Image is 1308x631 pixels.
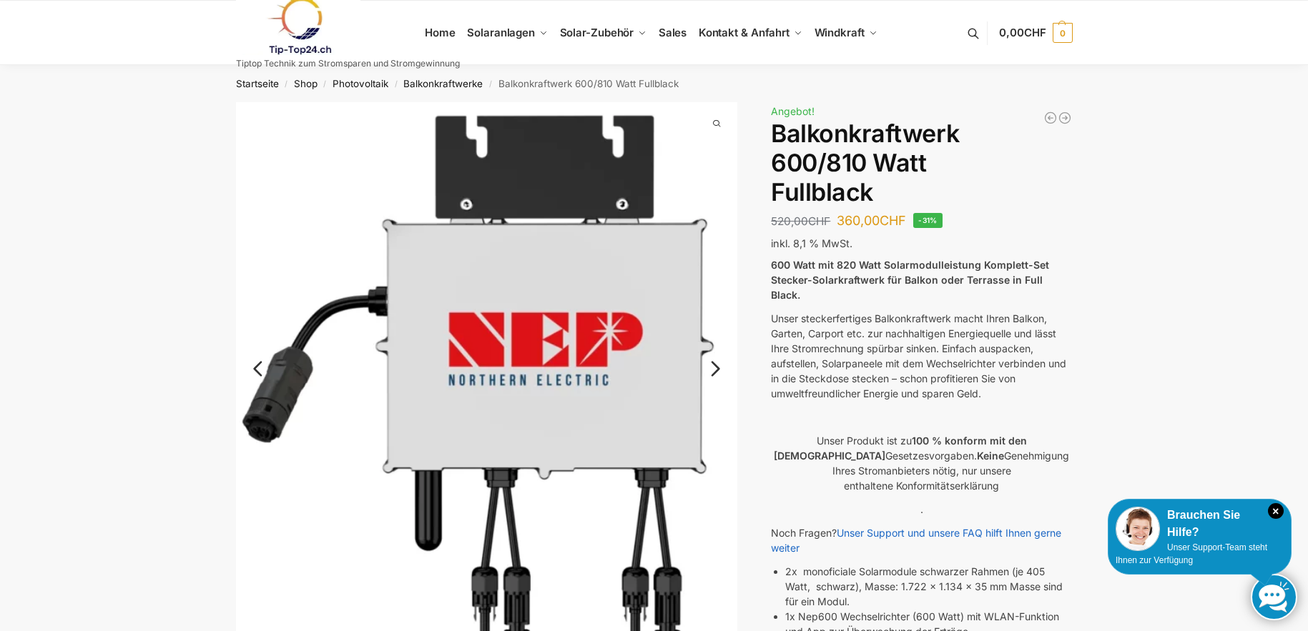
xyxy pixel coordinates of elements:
[699,26,790,39] span: Kontakt & Anfahrt
[999,26,1046,39] span: 0,00
[880,213,906,228] span: CHF
[771,525,1072,555] p: Noch Fragen?
[771,311,1072,401] p: Unser steckerfertiges Balkonkraftwerk macht Ihren Balkon, Garten, Carport etc. zur nachhaltigen E...
[483,79,498,90] span: /
[737,102,1239,418] img: Balkonkraftwerk 600/810 Watt Fullblack 9
[999,11,1072,54] a: 0,00CHF 0
[388,79,403,90] span: /
[1116,507,1284,541] div: Brauchen Sie Hilfe?
[771,119,1072,207] h1: Balkonkraftwerk 600/810 Watt Fullblack
[467,26,535,39] span: Solaranlagen
[1024,26,1046,39] span: CHF
[554,1,652,65] a: Solar-Zubehör
[1268,503,1284,519] i: Schließen
[771,527,1061,554] a: Unser Support und unsere FAQ hilft Ihnen gerne weiter
[1116,507,1160,551] img: Customer service
[692,1,808,65] a: Kontakt & Anfahrt
[837,213,906,228] bdi: 360,00
[333,78,388,89] a: Photovoltaik
[771,502,1072,517] p: .
[294,78,318,89] a: Shop
[1053,23,1073,43] span: 0
[771,259,1049,301] strong: 600 Watt mit 820 Watt Solarmodulleistung Komplett-Set Stecker-Solarkraftwerk für Balkon oder Terr...
[771,433,1072,493] p: Unser Produkt ist zu Gesetzesvorgaben. Genehmigung Ihres Stromanbieters nötig, nur unsere enthalt...
[1116,542,1267,565] span: Unser Support-Team steht Ihnen zur Verfügung
[977,449,1004,462] strong: Keine
[659,26,687,39] span: Sales
[318,79,333,90] span: /
[771,214,830,228] bdi: 520,00
[771,237,852,249] span: inkl. 8,1 % MwSt.
[771,105,815,117] span: Angebot!
[403,78,483,89] a: Balkonkraftwerke
[652,1,692,65] a: Sales
[808,214,830,228] span: CHF
[774,434,1027,462] strong: 100 % konform mit den [DEMOGRAPHIC_DATA]
[1043,111,1058,125] a: Balkonkraftwerk 445/600 Watt Bificial
[913,213,943,228] span: -31%
[210,65,1098,102] nav: Breadcrumb
[785,564,1072,609] li: 2x monoficiale Solarmodule schwarzer Rahmen (je 405 Watt, schwarz), Masse: 1.722 x 1.134 x 35 mm ...
[236,59,460,68] p: Tiptop Technik zum Stromsparen und Stromgewinnung
[1058,111,1072,125] a: 890/600 Watt Solarkraftwerk + 2,7 KW Batteriespeicher Genehmigungsfrei
[461,1,554,65] a: Solaranlagen
[236,78,279,89] a: Startseite
[808,1,883,65] a: Windkraft
[560,26,634,39] span: Solar-Zubehör
[815,26,865,39] span: Windkraft
[279,79,294,90] span: /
